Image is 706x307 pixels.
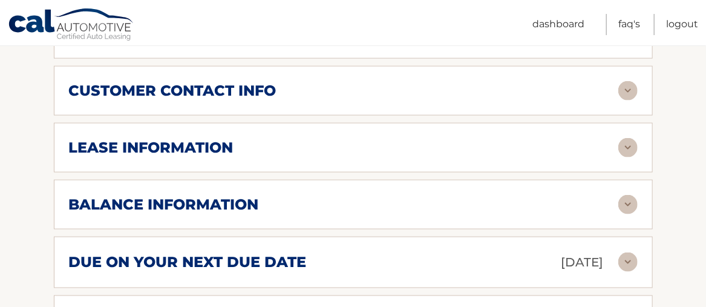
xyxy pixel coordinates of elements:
[8,8,135,43] a: Cal Automotive
[561,252,604,273] p: [DATE]
[618,81,638,101] img: accordion-rest.svg
[618,14,640,35] a: FAQ's
[666,14,698,35] a: Logout
[69,139,234,157] h2: lease information
[69,196,259,214] h2: balance information
[618,253,638,272] img: accordion-rest.svg
[69,82,276,100] h2: customer contact info
[532,14,584,35] a: Dashboard
[618,138,638,157] img: accordion-rest.svg
[69,253,307,271] h2: due on your next due date
[618,195,638,214] img: accordion-rest.svg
